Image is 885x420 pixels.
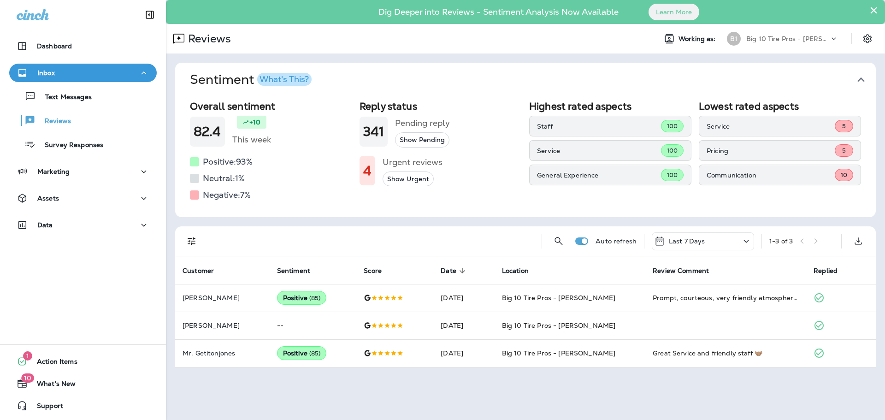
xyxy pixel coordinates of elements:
h1: 82.4 [194,124,221,139]
h1: Sentiment [190,72,312,88]
p: Data [37,221,53,229]
span: Score [364,266,394,275]
h5: Urgent reviews [383,155,442,170]
span: 5 [842,122,846,130]
span: ( 85 ) [309,294,321,302]
h2: Reply status [360,101,522,112]
p: Text Messages [36,93,92,102]
p: Assets [37,195,59,202]
div: 1 - 3 of 3 [769,237,793,245]
span: Sentiment [277,267,310,275]
span: 100 [667,171,678,179]
span: 10 [21,373,34,383]
p: Last 7 Days [669,237,705,245]
p: [PERSON_NAME] [183,294,262,302]
button: Settings [859,30,876,47]
button: Inbox [9,64,157,82]
p: Inbox [37,69,55,77]
td: -- [270,312,357,339]
button: Data [9,216,157,234]
button: Assets [9,189,157,207]
p: Dashboard [37,42,72,50]
button: Text Messages [9,87,157,106]
span: 5 [842,147,846,154]
button: Reviews [9,111,157,130]
span: Score [364,267,382,275]
h1: 4 [363,163,372,178]
h2: Overall sentiment [190,101,352,112]
h5: Pending reply [395,116,450,130]
p: Pricing [707,147,835,154]
button: Collapse Sidebar [137,6,163,24]
p: Mr. Getitonjones [183,349,262,357]
p: Communication [707,172,835,179]
span: 100 [667,122,678,130]
div: Great Service and friendly staff 🤝🏽 [653,349,799,358]
button: Marketing [9,162,157,181]
button: What's This? [257,73,312,86]
h5: Positive: 93 % [203,154,253,169]
button: Show Urgent [383,172,434,187]
span: Action Items [28,358,77,369]
button: Support [9,396,157,415]
button: Search Reviews [549,232,568,250]
div: What's This? [260,75,309,83]
td: [DATE] [433,312,494,339]
p: Staff [537,123,661,130]
p: Survey Responses [35,141,103,150]
p: [PERSON_NAME] [183,322,262,329]
h5: Negative: 7 % [203,188,251,202]
span: Date [441,266,468,275]
button: Dashboard [9,37,157,55]
button: SentimentWhat's This? [183,63,883,97]
button: Survey Responses [9,135,157,154]
button: Close [869,3,878,18]
p: Marketing [37,168,70,175]
button: Show Pending [395,132,449,148]
span: What's New [28,380,76,391]
td: [DATE] [433,339,494,367]
span: Support [28,402,63,413]
span: Sentiment [277,266,322,275]
span: Customer [183,266,226,275]
p: +10 [249,118,260,127]
span: Date [441,267,456,275]
span: Customer [183,267,214,275]
span: 10 [841,171,847,179]
td: [DATE] [433,284,494,312]
div: Positive [277,291,327,305]
span: Review Comment [653,266,721,275]
h2: Highest rated aspects [529,101,691,112]
h5: This week [232,132,271,147]
button: Learn More [649,4,699,20]
p: Big 10 Tire Pros - [PERSON_NAME] [746,35,829,42]
span: ( 85 ) [309,349,321,357]
button: Export as CSV [849,232,867,250]
div: B1 [727,32,741,46]
button: Filters [183,232,201,250]
h2: Lowest rated aspects [699,101,861,112]
span: 100 [667,147,678,154]
span: Big 10 Tire Pros - [PERSON_NAME] [502,321,615,330]
span: Working as: [678,35,718,43]
span: Big 10 Tire Pros - [PERSON_NAME] [502,349,615,357]
p: Dig Deeper into Reviews - Sentiment Analysis Now Available [352,11,645,13]
span: Replied [814,266,850,275]
p: Service [537,147,661,154]
div: SentimentWhat's This? [175,97,876,217]
span: Review Comment [653,267,709,275]
span: 1 [23,351,32,361]
p: Reviews [184,32,231,46]
span: Location [502,267,529,275]
p: General Experience [537,172,661,179]
h1: 341 [363,124,384,139]
h5: Neutral: 1 % [203,171,245,186]
span: Big 10 Tire Pros - [PERSON_NAME] [502,294,615,302]
p: Auto refresh [596,237,637,245]
div: Positive [277,346,327,360]
div: Prompt, courteous, very friendly atmosphere. [653,293,799,302]
p: Service [707,123,835,130]
span: Location [502,266,541,275]
button: 10What's New [9,374,157,393]
p: Reviews [35,117,71,126]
